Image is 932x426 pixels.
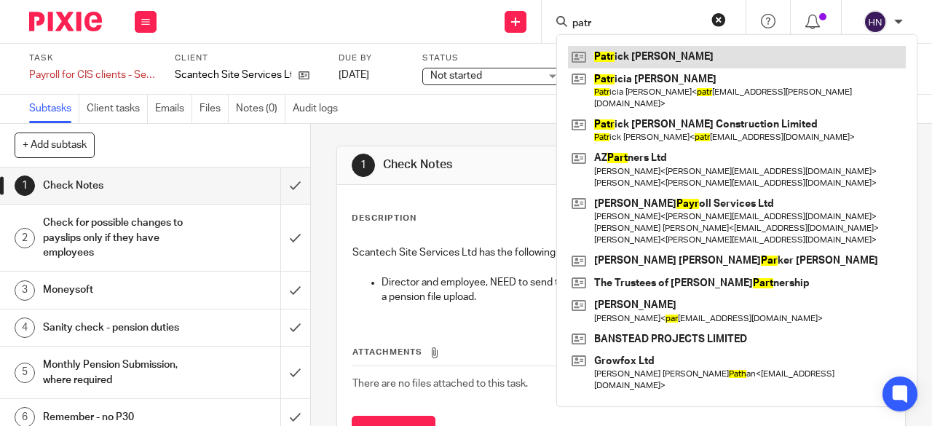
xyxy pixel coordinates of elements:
h1: Monthly Pension Submission, where required [43,354,191,391]
p: Scantech Site Services Ltd has the following specific notes in relation to their payroll: [352,245,890,260]
a: Subtasks [29,95,79,123]
p: Scantech Site Services Ltd [175,68,291,82]
span: Not started [430,71,482,81]
div: 5 [15,363,35,383]
button: + Add subtask [15,133,95,157]
img: svg%3E [864,10,887,33]
h1: Check Notes [383,157,652,173]
h1: Check for possible changes to payslips only if they have employees [43,212,191,264]
a: Notes (0) [236,95,285,123]
div: 4 [15,317,35,338]
div: 2 [15,228,35,248]
span: Attachments [352,348,422,356]
input: Search [571,17,702,31]
span: [DATE] [339,70,369,80]
img: Pixie [29,12,102,31]
p: Director and employee, NEED to send the payslips BEFORE the [DATE] of the month. Fixed monthly am... [382,275,890,305]
label: Task [29,52,157,64]
label: Due by [339,52,404,64]
button: Clear [711,12,726,27]
div: 3 [15,280,35,301]
a: Emails [155,95,192,123]
h1: Check Notes [43,175,191,197]
label: Client [175,52,320,64]
div: Payroll for CIS clients - September [29,68,157,82]
a: Files [200,95,229,123]
a: Client tasks [87,95,148,123]
p: Description [352,213,416,224]
div: 1 [352,154,375,177]
div: 1 [15,175,35,196]
label: Status [422,52,568,64]
span: There are no files attached to this task. [352,379,528,389]
h1: Sanity check - pension duties [43,317,191,339]
a: Audit logs [293,95,345,123]
h1: Moneysoft [43,279,191,301]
